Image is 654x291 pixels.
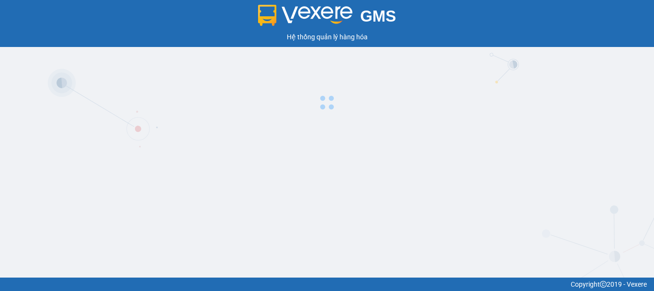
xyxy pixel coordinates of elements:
span: GMS [360,7,396,25]
div: Copyright 2019 - Vexere [7,279,647,290]
a: GMS [258,14,396,22]
div: Hệ thống quản lý hàng hóa [2,32,652,42]
img: logo 2 [258,5,353,26]
span: copyright [600,281,607,288]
